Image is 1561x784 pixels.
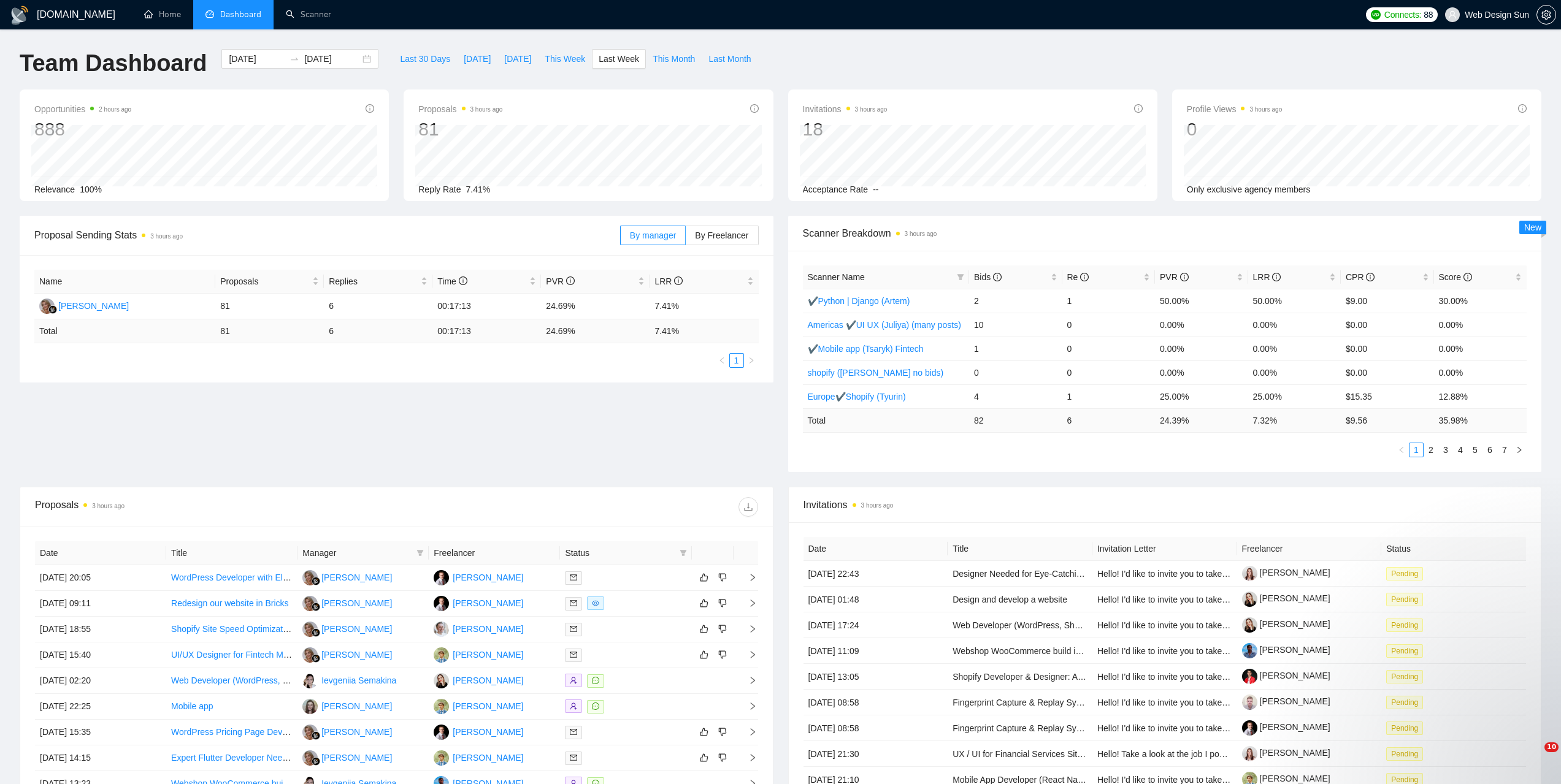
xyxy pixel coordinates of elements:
[312,757,320,766] img: gigradar-bm.png
[220,275,310,288] span: Proposals
[1341,289,1434,313] td: $9.00
[220,9,261,20] span: Dashboard
[803,185,869,194] span: Acceptance Rate
[1155,313,1248,337] td: 0.00%
[1512,443,1527,457] button: right
[1454,443,1467,457] a: 4
[570,574,577,581] span: mail
[1544,742,1559,752] span: 10
[715,725,730,739] button: dislike
[453,674,523,687] div: [PERSON_NAME]
[855,106,888,113] time: 3 hours ago
[302,750,318,766] img: MC
[953,723,1263,733] a: Fingerprint Capture & Replay System using BrowserForge, Botright, or Playwright
[437,276,467,286] span: Time
[171,598,288,608] a: Redesign our website in Bricks
[1424,8,1433,21] span: 88
[1386,593,1423,606] span: Pending
[599,52,639,66] span: Last Week
[171,676,465,685] a: Web Developer (WordPress, Shopify, Performance Optimization, A/B Testing)
[708,52,751,66] span: Last Month
[730,354,743,367] a: 1
[1242,722,1330,732] a: [PERSON_NAME]
[905,230,937,237] time: 3 hours ago
[1468,443,1482,457] li: 5
[215,270,324,294] th: Proposals
[302,570,318,585] img: MC
[302,673,318,688] img: IS
[302,572,392,582] a: MC[PERSON_NAME]
[697,596,711,611] button: like
[434,649,523,659] a: IT[PERSON_NAME]
[324,294,432,319] td: 6
[700,573,708,582] span: like
[1242,643,1257,658] img: c1CxOCf6vZvSP0ktM1r7QROThaUbbPGslvWDZnkdvWJu9rpzouoh_ZOgKwTxbf5dKq
[1386,774,1428,784] a: Pending
[697,725,711,739] button: like
[1439,443,1452,457] a: 3
[39,300,129,310] a: MC[PERSON_NAME]
[504,52,531,66] span: [DATE]
[1537,10,1555,20] span: setting
[1160,272,1189,282] span: PVR
[434,675,523,685] a: AL[PERSON_NAME]
[697,570,711,585] button: like
[434,673,449,688] img: AL
[974,272,1002,282] span: Bids
[1062,313,1156,337] td: 0
[171,701,213,711] a: Mobile app
[1242,748,1330,758] a: [PERSON_NAME]
[718,357,726,364] span: left
[302,598,392,607] a: MC[PERSON_NAME]
[434,622,449,637] img: IS
[366,104,374,113] span: info-circle
[1434,337,1527,360] td: 0.00%
[674,276,683,285] span: info-circle
[418,118,502,141] div: 81
[546,276,575,286] span: PVR
[1341,337,1434,360] td: $0.00
[453,571,523,584] div: [PERSON_NAME]
[808,320,961,330] a: Americas ✔UI UX (Juliya) (many posts)
[700,753,708,763] span: like
[1438,443,1453,457] li: 3
[654,276,683,286] span: LRR
[1448,10,1457,19] span: user
[215,319,324,343] td: 81
[1062,289,1156,313] td: 1
[748,357,755,364] span: right
[464,52,491,66] span: [DATE]
[1242,669,1257,684] img: c1gYzaiHUxzr9pyMKNIHxZ8zNyqQY9LeMr9TiodOxNT0d-ipwb5dqWQRi3NaJcazU8
[1272,273,1281,281] span: info-circle
[453,648,523,661] div: [PERSON_NAME]
[953,569,1238,579] a: Designer Needed for Eye-Catching App Store CPP (Custom Product Page)
[434,623,523,633] a: IS[PERSON_NAME]
[803,118,888,141] div: 18
[144,9,181,20] a: homeHome
[1483,443,1497,457] a: 6
[1434,289,1527,313] td: 30.00%
[718,624,727,634] span: dislike
[1519,742,1549,772] iframe: Intercom live chat
[1248,289,1341,313] td: 50.00%
[808,344,924,354] a: ✔Mobile app (Tsaryk) Fintech
[302,699,318,714] img: OB
[570,728,577,736] span: mail
[592,702,599,710] span: message
[1439,272,1472,282] span: Score
[1386,567,1423,580] span: Pending
[729,353,744,368] li: 1
[718,727,727,737] span: dislike
[1187,102,1283,116] span: Profile Views
[48,305,57,314] img: gigradar-bm.png
[1384,8,1421,21] span: Connects:
[715,596,730,611] button: dislike
[1424,443,1438,457] li: 2
[697,622,711,636] button: like
[215,294,324,319] td: 81
[953,595,1067,604] a: Design and develop a website
[1497,443,1512,457] li: 7
[953,620,1246,630] a: Web Developer (WordPress, Shopify, Performance Optimization, A/B Testing)
[312,603,320,611] img: gigradar-bm.png
[1366,273,1375,281] span: info-circle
